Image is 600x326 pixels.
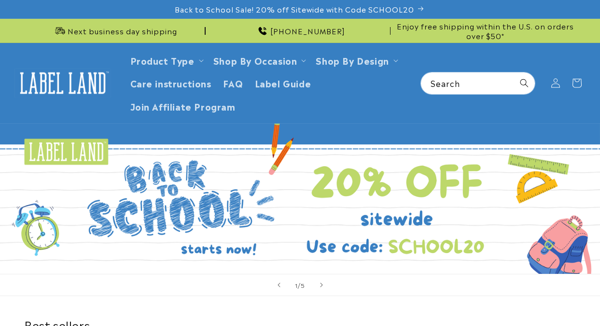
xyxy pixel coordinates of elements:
span: [PHONE_NUMBER] [270,26,345,36]
span: 5 [301,280,305,290]
a: Shop By Design [316,54,389,67]
a: FAQ [217,71,249,94]
div: Announcement [209,19,391,43]
span: / [298,280,301,290]
a: Join Affiliate Program [125,95,241,117]
div: Announcement [394,19,576,43]
a: Label Land [11,64,115,101]
button: Search [514,72,535,94]
span: Label Guide [255,77,311,88]
span: Care instructions [130,77,211,88]
span: 1 [295,280,298,290]
span: Shop By Occasion [213,55,297,66]
span: FAQ [223,77,243,88]
span: Next business day shipping [68,26,177,36]
span: Join Affiliate Program [130,100,236,112]
span: Enjoy free shipping within the U.S. on orders over $50* [394,21,576,40]
button: Previous slide [268,274,290,296]
summary: Shop By Occasion [208,49,310,71]
a: Label Guide [249,71,317,94]
summary: Product Type [125,49,208,71]
div: Announcement [24,19,206,43]
span: Back to School Sale! 20% off Sitewide with Code SCHOOL20 [175,4,414,14]
summary: Shop By Design [310,49,402,71]
button: Next slide [311,274,332,296]
img: Label Land [14,68,111,98]
a: Product Type [130,54,195,67]
a: Care instructions [125,71,217,94]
